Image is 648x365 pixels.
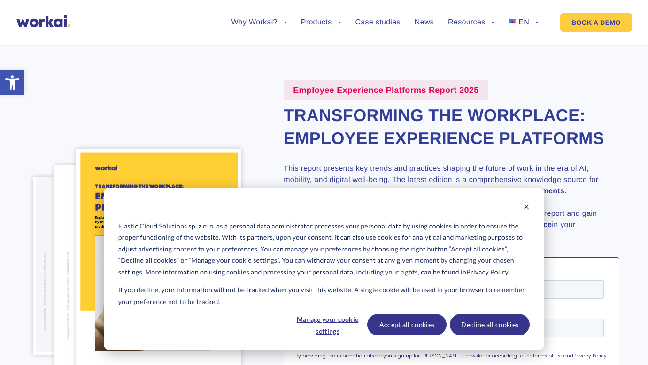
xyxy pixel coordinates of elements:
[284,104,619,150] h2: Transforming the Workplace: Employee Experience Platforms
[118,221,530,278] p: Elastic Cloud Solutions sp. z o. o. as a personal data administrator processes your personal data...
[355,19,400,26] a: Case studies
[33,177,159,355] img: DEX-2024-str-30.png
[284,163,612,242] p: This report presents key trends and practices shaping the future of work in the era of AI, mobili...
[448,19,494,26] a: Resources
[292,314,364,335] button: Manage your cookie settings
[347,187,567,195] strong: create engaging, efficient, and modern work environments.
[118,284,530,307] p: If you decline, your information will not be tracked when you visit this website. A single cookie...
[450,314,530,335] button: Decline all cookies
[284,80,488,100] label: Employee Experience Platforms Report 2025
[104,188,544,350] div: Cookie banner
[231,19,286,26] a: Why Workai?
[518,18,529,26] span: EN
[509,19,539,26] a: EN
[466,266,509,278] a: Privacy Policy
[560,13,632,32] a: BOOK A DEMO
[415,19,434,26] a: News
[367,314,447,335] button: Accept all cookies
[523,202,530,214] button: Dismiss cookie banner
[301,19,341,26] a: Products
